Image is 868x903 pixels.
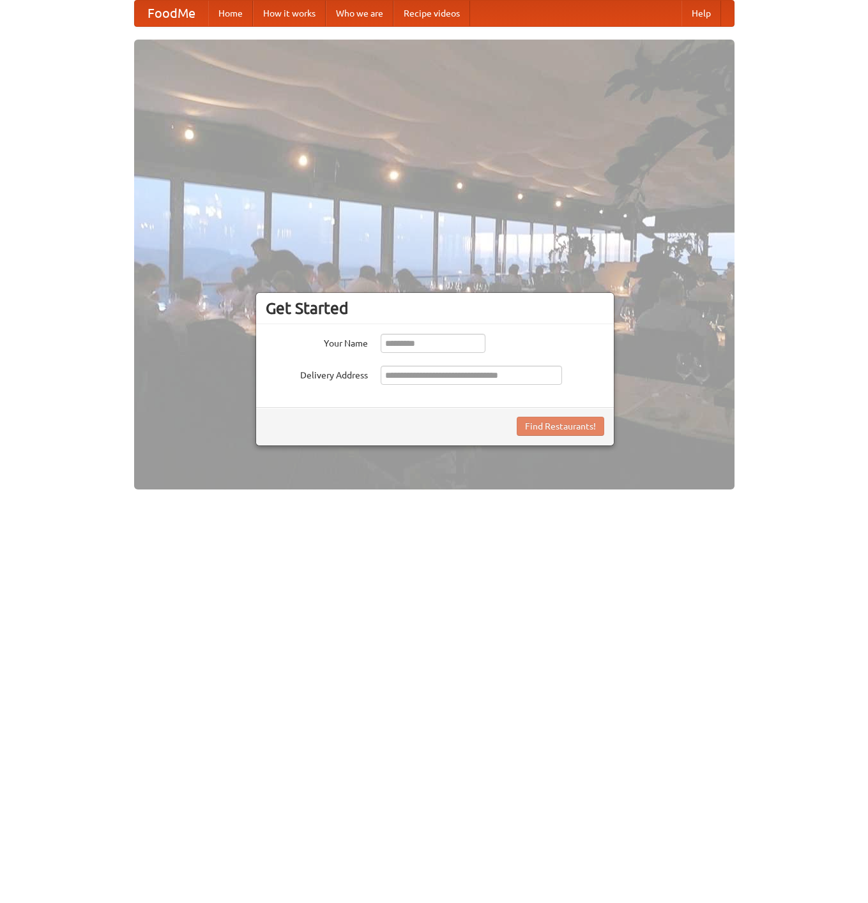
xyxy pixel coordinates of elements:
[208,1,253,26] a: Home
[266,299,604,318] h3: Get Started
[135,1,208,26] a: FoodMe
[266,366,368,382] label: Delivery Address
[517,417,604,436] button: Find Restaurants!
[326,1,393,26] a: Who we are
[681,1,721,26] a: Help
[253,1,326,26] a: How it works
[393,1,470,26] a: Recipe videos
[266,334,368,350] label: Your Name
